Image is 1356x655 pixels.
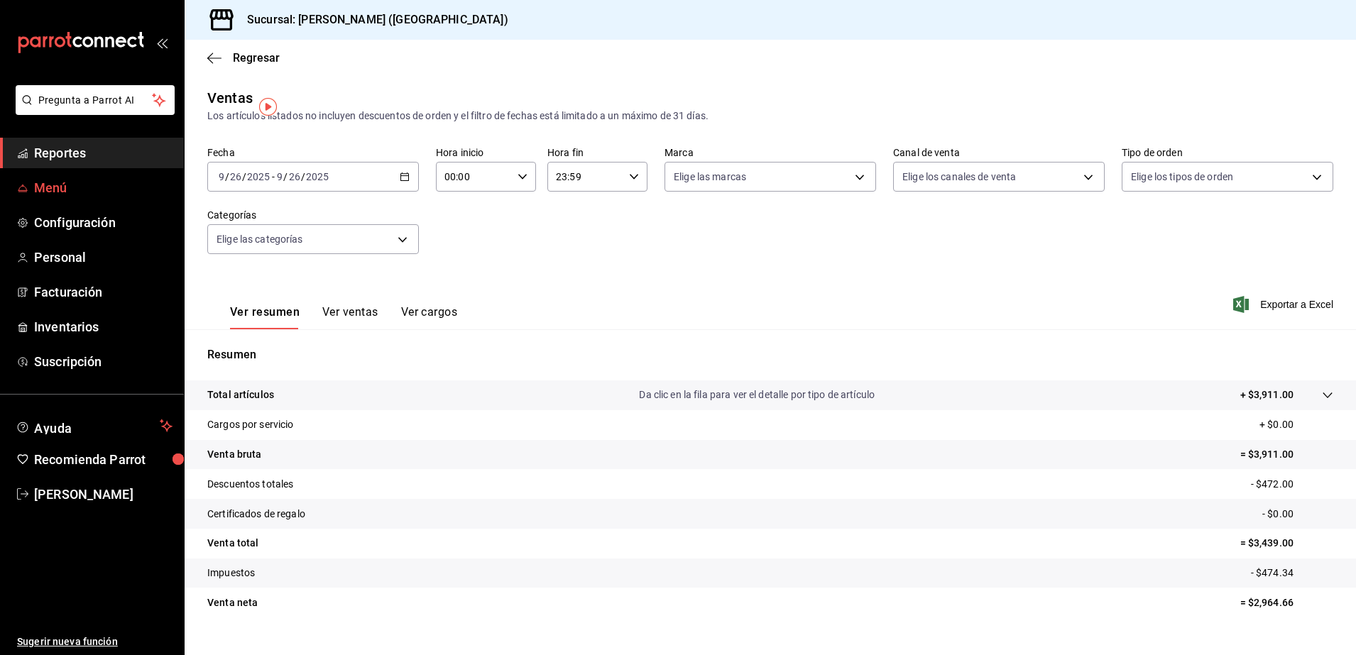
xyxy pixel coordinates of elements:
[207,109,1333,123] div: Los artículos listados no incluyen descuentos de orden y el filtro de fechas está limitado a un m...
[34,282,173,302] span: Facturación
[259,98,277,116] img: Tooltip marker
[1131,170,1233,184] span: Elige los tipos de orden
[1240,387,1294,402] p: + $3,911.00
[34,417,154,434] span: Ayuda
[283,171,288,182] span: /
[893,148,1105,158] label: Canal de venta
[10,103,175,118] a: Pregunta a Parrot AI
[639,387,875,402] p: Da clic en la fila para ver el detalle por tipo de artículo
[246,171,270,182] input: ----
[1251,477,1333,492] p: - $472.00
[207,595,258,610] p: Venta neta
[207,417,294,432] p: Cargos por servicio
[207,387,274,402] p: Total artículos
[229,171,242,182] input: --
[1236,296,1333,313] button: Exportar a Excel
[1240,536,1333,551] p: = $3,439.00
[207,477,293,492] p: Descuentos totales
[38,93,153,108] span: Pregunta a Parrot AI
[276,171,283,182] input: --
[665,148,876,158] label: Marca
[436,148,536,158] label: Hora inicio
[34,178,173,197] span: Menú
[301,171,305,182] span: /
[674,170,746,184] span: Elige las marcas
[218,171,225,182] input: --
[242,171,246,182] span: /
[34,352,173,371] span: Suscripción
[34,485,173,504] span: [PERSON_NAME]
[1259,417,1333,432] p: + $0.00
[207,51,280,65] button: Regresar
[236,11,508,28] h3: Sucursal: [PERSON_NAME] ([GEOGRAPHIC_DATA])
[34,317,173,336] span: Inventarios
[401,305,458,329] button: Ver cargos
[1122,148,1333,158] label: Tipo de orden
[207,507,305,522] p: Certificados de regalo
[305,171,329,182] input: ----
[34,248,173,267] span: Personal
[34,213,173,232] span: Configuración
[17,634,173,649] span: Sugerir nueva función
[902,170,1016,184] span: Elige los canales de venta
[34,143,173,163] span: Reportes
[207,566,255,580] p: Impuestos
[207,346,1333,363] p: Resumen
[34,450,173,469] span: Recomienda Parrot
[1240,447,1333,462] p: = $3,911.00
[225,171,229,182] span: /
[547,148,647,158] label: Hora fin
[207,210,419,220] label: Categorías
[288,171,301,182] input: --
[230,305,457,329] div: navigation tabs
[207,536,258,551] p: Venta total
[1240,595,1333,610] p: = $2,964.66
[233,51,280,65] span: Regresar
[1251,566,1333,580] p: - $474.34
[207,148,419,158] label: Fecha
[207,87,253,109] div: Ventas
[322,305,378,329] button: Ver ventas
[230,305,300,329] button: Ver resumen
[16,85,175,115] button: Pregunta a Parrot AI
[207,447,261,462] p: Venta bruta
[217,232,303,246] span: Elige las categorías
[272,171,275,182] span: -
[156,37,168,48] button: open_drawer_menu
[1262,507,1333,522] p: - $0.00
